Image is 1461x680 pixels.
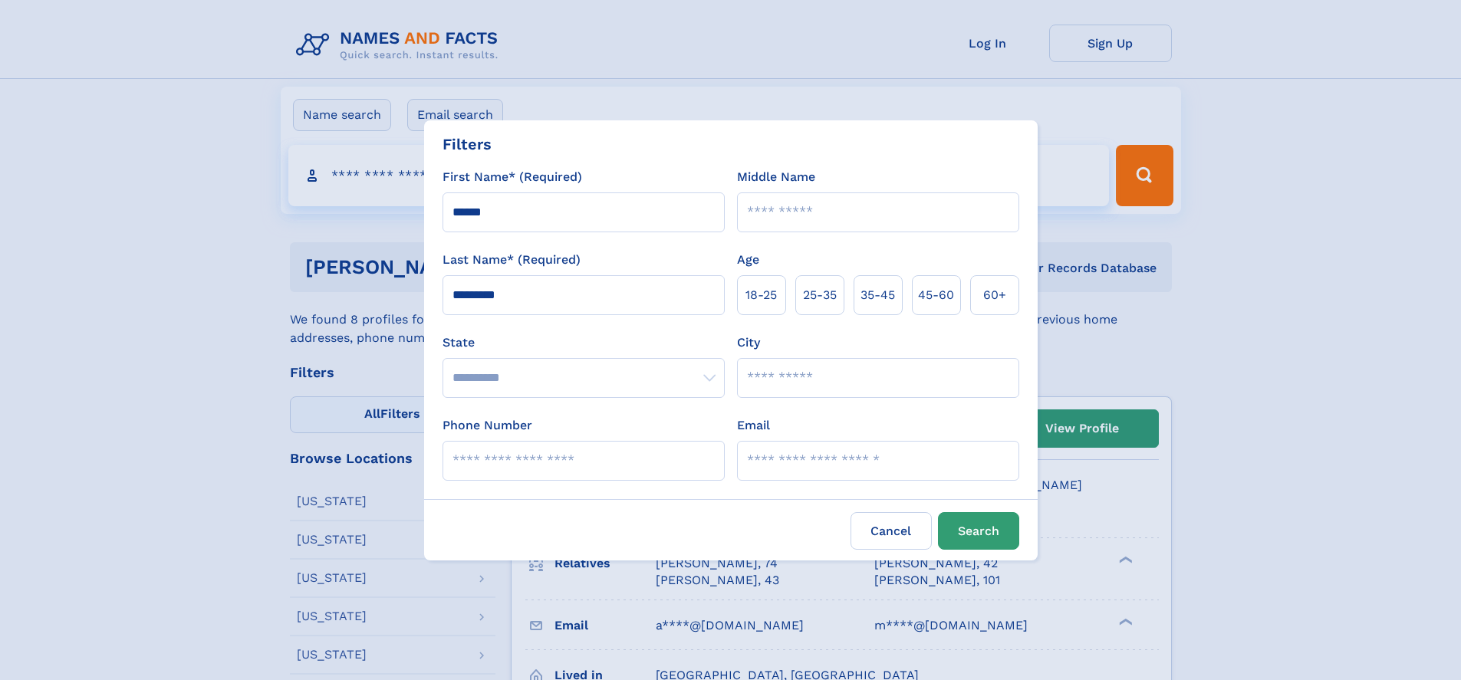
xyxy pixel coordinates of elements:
label: First Name* (Required) [443,168,582,186]
label: Cancel [851,512,932,550]
span: 60+ [983,286,1006,304]
button: Search [938,512,1019,550]
label: State [443,333,725,352]
span: 25‑35 [803,286,837,304]
label: Phone Number [443,416,532,435]
div: Filters [443,133,492,156]
span: 35‑45 [860,286,895,304]
span: 18‑25 [745,286,777,304]
label: Middle Name [737,168,815,186]
label: City [737,333,760,352]
label: Email [737,416,770,435]
label: Age [737,251,759,269]
span: 45‑60 [918,286,954,304]
label: Last Name* (Required) [443,251,581,269]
